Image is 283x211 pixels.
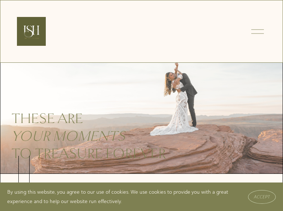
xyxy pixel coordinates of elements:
[12,128,125,145] em: your moments
[254,194,270,199] span: Accept
[248,190,276,204] button: Accept
[17,17,46,46] img: Ish Picturesque
[7,188,241,206] p: By using this website, you agree to our use of cookies. We use cookies to provide you with a grea...
[12,110,166,162] span: These are to treasure forever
